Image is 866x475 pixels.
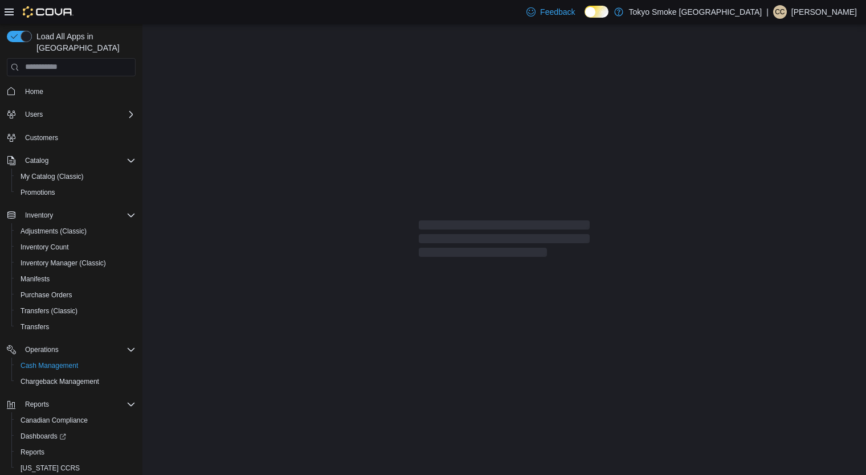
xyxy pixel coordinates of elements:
[2,342,140,358] button: Operations
[21,322,49,331] span: Transfers
[2,129,140,146] button: Customers
[11,303,140,319] button: Transfers (Classic)
[16,170,88,183] a: My Catalog (Classic)
[21,208,136,222] span: Inventory
[25,110,43,119] span: Users
[16,240,136,254] span: Inventory Count
[16,170,136,183] span: My Catalog (Classic)
[21,361,78,370] span: Cash Management
[16,186,136,199] span: Promotions
[21,172,84,181] span: My Catalog (Classic)
[11,428,140,444] a: Dashboards
[32,31,136,54] span: Load All Apps in [GEOGRAPHIC_DATA]
[23,6,73,18] img: Cova
[16,359,83,372] a: Cash Management
[21,85,48,99] a: Home
[16,359,136,372] span: Cash Management
[11,444,140,460] button: Reports
[21,275,50,284] span: Manifests
[25,345,59,354] span: Operations
[11,271,140,287] button: Manifests
[21,188,55,197] span: Promotions
[16,288,136,302] span: Purchase Orders
[21,432,66,441] span: Dashboards
[11,255,140,271] button: Inventory Manager (Classic)
[25,87,43,96] span: Home
[16,272,54,286] a: Manifests
[773,5,787,19] div: Cody Cabot-Letto
[25,211,53,220] span: Inventory
[16,186,60,199] a: Promotions
[21,108,136,121] span: Users
[21,290,72,300] span: Purchase Orders
[585,6,608,18] input: Dark Mode
[11,319,140,335] button: Transfers
[16,413,136,427] span: Canadian Compliance
[16,429,71,443] a: Dashboards
[16,224,136,238] span: Adjustments (Classic)
[419,223,590,259] span: Loading
[2,83,140,100] button: Home
[25,156,48,165] span: Catalog
[16,304,136,318] span: Transfers (Classic)
[16,413,92,427] a: Canadian Compliance
[21,154,136,167] span: Catalog
[21,130,136,145] span: Customers
[775,5,785,19] span: CC
[16,288,77,302] a: Purchase Orders
[2,107,140,122] button: Users
[21,398,136,411] span: Reports
[16,320,54,334] a: Transfers
[16,445,136,459] span: Reports
[16,256,111,270] a: Inventory Manager (Classic)
[21,448,44,457] span: Reports
[11,287,140,303] button: Purchase Orders
[16,304,82,318] a: Transfers (Classic)
[25,400,49,409] span: Reports
[21,227,87,236] span: Adjustments (Classic)
[2,207,140,223] button: Inventory
[11,358,140,374] button: Cash Management
[11,374,140,390] button: Chargeback Management
[629,5,762,19] p: Tokyo Smoke [GEOGRAPHIC_DATA]
[21,259,106,268] span: Inventory Manager (Classic)
[16,256,136,270] span: Inventory Manager (Classic)
[766,5,769,19] p: |
[11,239,140,255] button: Inventory Count
[21,464,80,473] span: [US_STATE] CCRS
[21,398,54,411] button: Reports
[11,412,140,428] button: Canadian Compliance
[21,243,69,252] span: Inventory Count
[16,445,49,459] a: Reports
[16,375,136,388] span: Chargeback Management
[21,84,136,99] span: Home
[2,153,140,169] button: Catalog
[16,240,73,254] a: Inventory Count
[21,306,77,316] span: Transfers (Classic)
[16,375,104,388] a: Chargeback Management
[21,208,58,222] button: Inventory
[16,429,136,443] span: Dashboards
[21,377,99,386] span: Chargeback Management
[21,343,63,357] button: Operations
[21,131,63,145] a: Customers
[21,343,136,357] span: Operations
[21,416,88,425] span: Canadian Compliance
[16,224,91,238] a: Adjustments (Classic)
[16,272,136,286] span: Manifests
[522,1,579,23] a: Feedback
[2,396,140,412] button: Reports
[21,154,53,167] button: Catalog
[11,185,140,200] button: Promotions
[21,108,47,121] button: Users
[540,6,575,18] span: Feedback
[16,461,84,475] a: [US_STATE] CCRS
[11,169,140,185] button: My Catalog (Classic)
[791,5,857,19] p: [PERSON_NAME]
[11,223,140,239] button: Adjustments (Classic)
[25,133,58,142] span: Customers
[16,320,136,334] span: Transfers
[16,461,136,475] span: Washington CCRS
